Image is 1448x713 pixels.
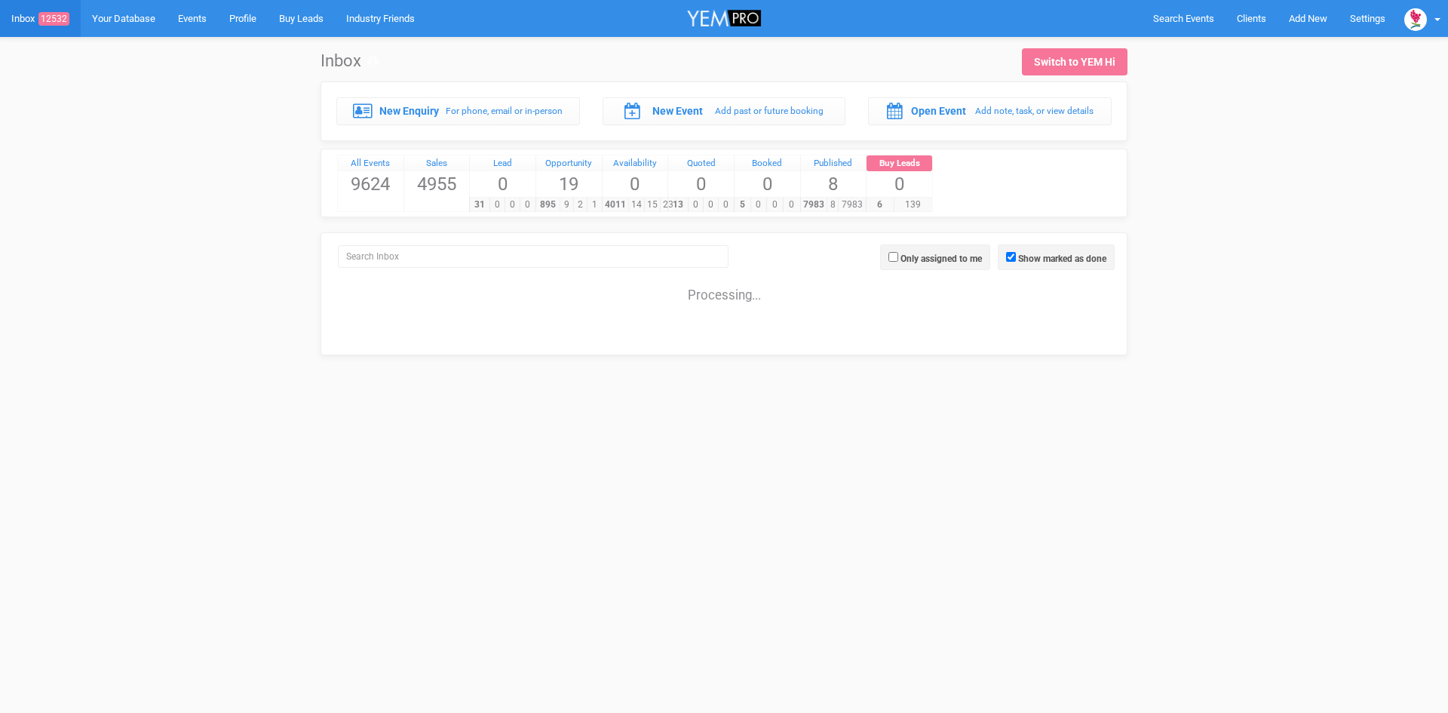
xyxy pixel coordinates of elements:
span: 2 [573,198,587,212]
a: Switch to YEM Hi [1022,48,1127,75]
span: 0 [688,198,704,212]
span: Search Events [1153,13,1214,24]
span: 0 [750,198,768,212]
span: 23 [660,198,676,212]
label: New Event [652,103,703,118]
span: 0 [603,171,668,197]
span: 7983 [800,198,828,212]
span: 0 [470,171,535,197]
a: Published [801,155,867,172]
span: 14 [628,198,645,212]
span: 8 [801,171,867,197]
span: 0 [489,198,505,212]
a: Opportunity [536,155,602,172]
h1: Inbox [321,52,379,70]
a: All Events [338,155,403,172]
span: Add New [1289,13,1327,24]
label: Only assigned to me [900,252,982,266]
span: 4011 [602,198,629,212]
span: 19 [536,171,602,197]
span: 8 [827,198,839,212]
span: 7983 [838,198,866,212]
span: 15 [644,198,661,212]
span: 0 [505,198,520,212]
small: For phone, email or in-person [446,106,563,116]
span: 0 [703,198,719,212]
div: Processing... [325,272,1123,302]
span: 0 [735,171,800,197]
span: 9624 [338,171,403,197]
span: 13 [667,198,689,212]
span: 5 [734,198,751,212]
span: 0 [718,198,734,212]
a: Booked [735,155,800,172]
label: New Enquiry [379,103,439,118]
small: Add past or future booking [715,106,824,116]
div: Switch to YEM Hi [1034,54,1115,69]
span: Clients [1237,13,1266,24]
a: Buy Leads [867,155,932,172]
input: Search Inbox [338,245,729,268]
a: New Enquiry For phone, email or in-person [336,97,580,124]
span: 31 [469,198,490,212]
a: Availability [603,155,668,172]
span: 895 [535,198,560,212]
a: Open Event Add note, task, or view details [868,97,1112,124]
img: open-uri20190322-4-14wp8y4 [1404,8,1427,31]
span: 9 [560,198,574,212]
span: 6 [866,198,894,212]
span: 0 [766,198,784,212]
span: 12532 [38,12,69,26]
label: Show marked as done [1018,252,1106,266]
a: Lead [470,155,535,172]
span: 0 [668,171,734,197]
a: Quoted [668,155,734,172]
span: 139 [894,198,932,212]
span: 0 [783,198,800,212]
a: New Event Add past or future booking [603,97,846,124]
label: Open Event [911,103,966,118]
small: Add note, task, or view details [975,106,1094,116]
span: 0 [520,198,535,212]
span: 4955 [404,171,470,197]
a: Sales [404,155,470,172]
span: 1 [587,198,601,212]
span: 0 [867,171,932,197]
